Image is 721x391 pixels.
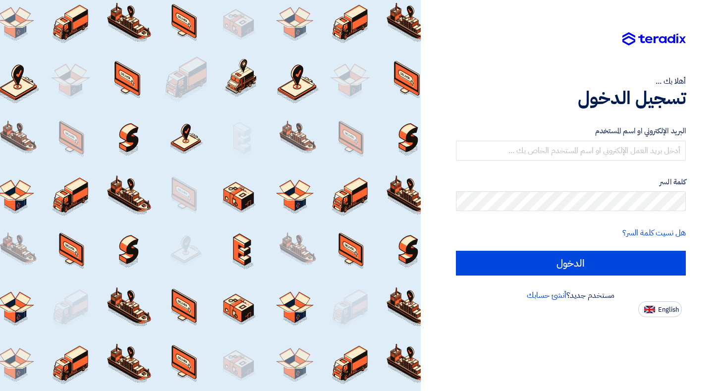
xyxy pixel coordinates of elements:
[456,125,686,137] label: البريد الإلكتروني او اسم المستخدم
[456,176,686,188] label: كلمة السر
[456,289,686,301] div: مستخدم جديد؟
[456,75,686,87] div: أهلا بك ...
[456,87,686,109] h1: تسجيل الدخول
[644,306,655,313] img: en-US.png
[658,306,679,313] span: English
[622,32,686,46] img: Teradix logo
[456,141,686,161] input: أدخل بريد العمل الإلكتروني او اسم المستخدم الخاص بك ...
[456,251,686,276] input: الدخول
[638,301,682,317] button: English
[527,289,566,301] a: أنشئ حسابك
[622,227,686,239] a: هل نسيت كلمة السر؟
